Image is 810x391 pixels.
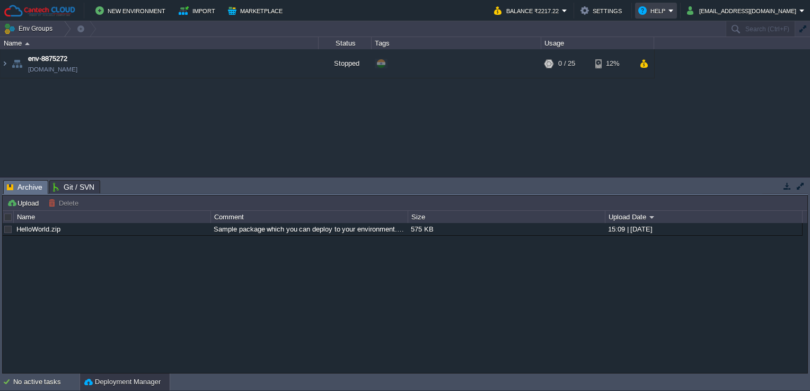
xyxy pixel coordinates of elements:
button: Marketplace [228,4,286,17]
div: Sample package which you can deploy to your environment. Feel free to delete and upload a package... [211,223,407,235]
button: Env Groups [4,21,56,36]
div: Tags [372,37,541,49]
div: 0 / 25 [558,49,575,78]
div: 15:09 | [DATE] [605,223,802,235]
img: Cantech Cloud [4,4,76,17]
button: [EMAIL_ADDRESS][DOMAIN_NAME] [687,4,799,17]
button: Settings [580,4,625,17]
button: Balance ₹2217.22 [494,4,562,17]
div: Upload Date [606,211,802,223]
button: Import [179,4,218,17]
button: Upload [7,198,42,208]
img: AMDAwAAAACH5BAEAAAAALAAAAAABAAEAAAICRAEAOw== [25,42,30,45]
div: Name [1,37,318,49]
button: Help [638,4,668,17]
a: HelloWorld.zip [16,225,60,233]
img: AMDAwAAAACH5BAEAAAAALAAAAAABAAEAAAICRAEAOw== [10,49,24,78]
a: [DOMAIN_NAME] [28,64,77,75]
img: AMDAwAAAACH5BAEAAAAALAAAAAABAAEAAAICRAEAOw== [1,49,9,78]
div: Usage [542,37,654,49]
div: Size [409,211,605,223]
div: Comment [212,211,408,223]
a: env-8875272 [28,54,67,64]
div: Name [14,211,210,223]
button: New Environment [95,4,169,17]
button: Delete [48,198,82,208]
span: Git / SVN [53,181,94,193]
button: Deployment Manager [84,377,161,387]
div: 575 KB [408,223,604,235]
div: No active tasks [13,374,80,390]
div: 12% [595,49,630,78]
div: Status [319,37,371,49]
span: Archive [7,181,42,194]
div: Stopped [319,49,372,78]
